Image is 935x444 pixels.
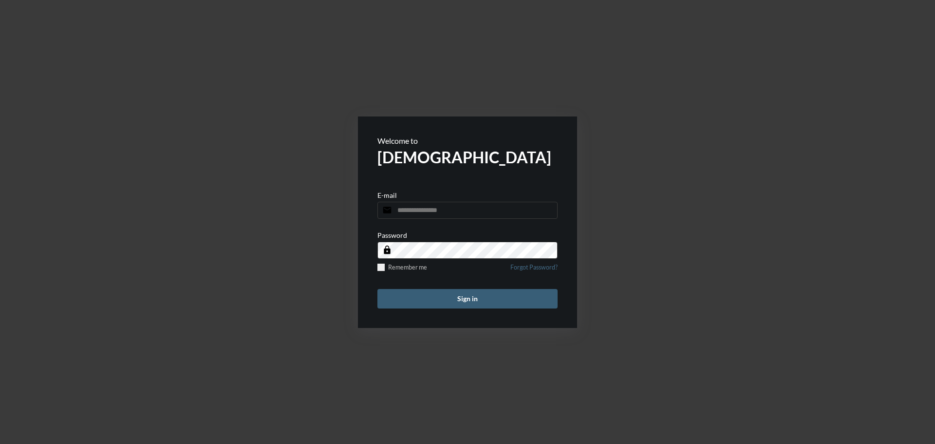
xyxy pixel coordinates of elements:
[377,231,407,239] p: Password
[377,148,558,167] h2: [DEMOGRAPHIC_DATA]
[377,191,397,199] p: E-mail
[510,264,558,277] a: Forgot Password?
[377,289,558,309] button: Sign in
[377,264,427,271] label: Remember me
[377,136,558,145] p: Welcome to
